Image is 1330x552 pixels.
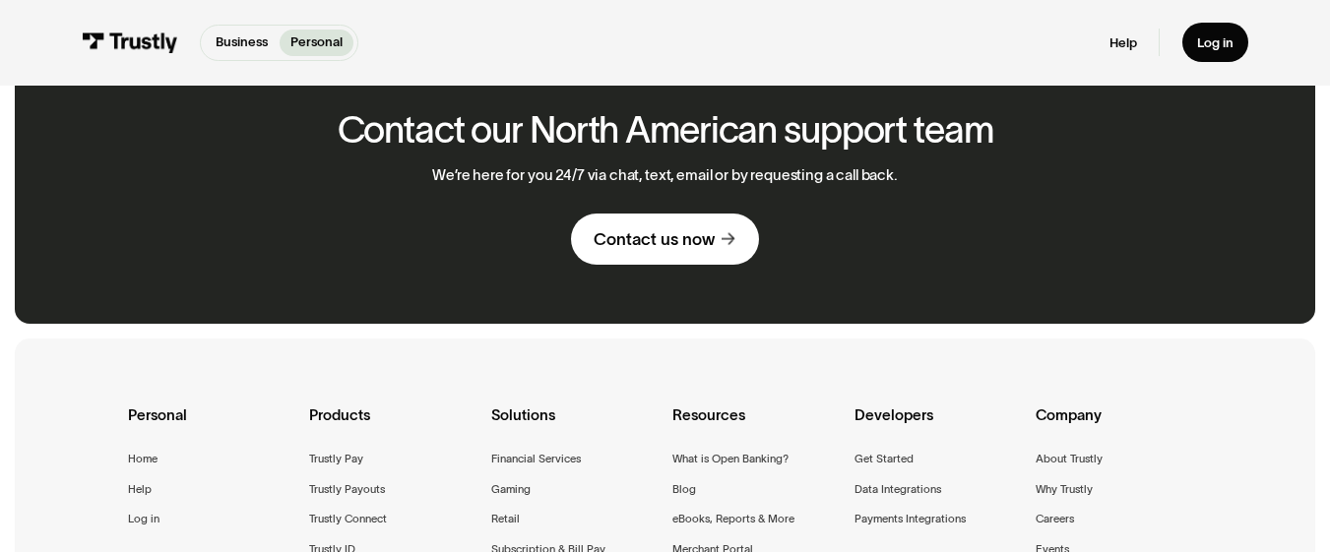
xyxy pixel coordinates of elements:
[1182,23,1248,62] a: Log in
[128,480,152,499] a: Help
[338,110,993,151] h2: Contact our North American support team
[128,510,159,528] a: Log in
[594,228,715,250] div: Contact us now
[672,510,794,528] a: eBooks, Reports & More
[280,30,354,56] a: Personal
[855,403,1021,450] div: Developers
[855,450,914,468] a: Get Started
[855,480,941,499] a: Data Integrations
[491,510,520,528] a: Retail
[672,480,696,499] a: Blog
[290,32,343,52] p: Personal
[309,403,475,450] div: Products
[491,480,531,499] a: Gaming
[309,450,363,468] a: Trustly Pay
[672,450,789,468] a: What is Open Banking?
[432,166,898,184] p: We’re here for you 24/7 via chat, text, email or by requesting a call back.
[1197,34,1234,51] div: Log in
[571,214,759,265] a: Contact us now
[855,510,966,528] a: Payments Integrations
[309,480,385,499] a: Trustly Payouts
[1036,510,1074,528] a: Careers
[216,32,268,52] p: Business
[491,450,581,468] a: Financial Services
[309,510,387,528] a: Trustly Connect
[205,30,280,56] a: Business
[1036,480,1093,499] a: Why Trustly
[128,450,158,468] a: Home
[1036,403,1202,450] div: Company
[1109,34,1137,51] a: Help
[128,403,294,450] div: Personal
[1036,450,1103,468] a: About Trustly
[672,403,839,450] div: Resources
[491,403,658,450] div: Solutions
[82,32,178,53] img: Trustly Logo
